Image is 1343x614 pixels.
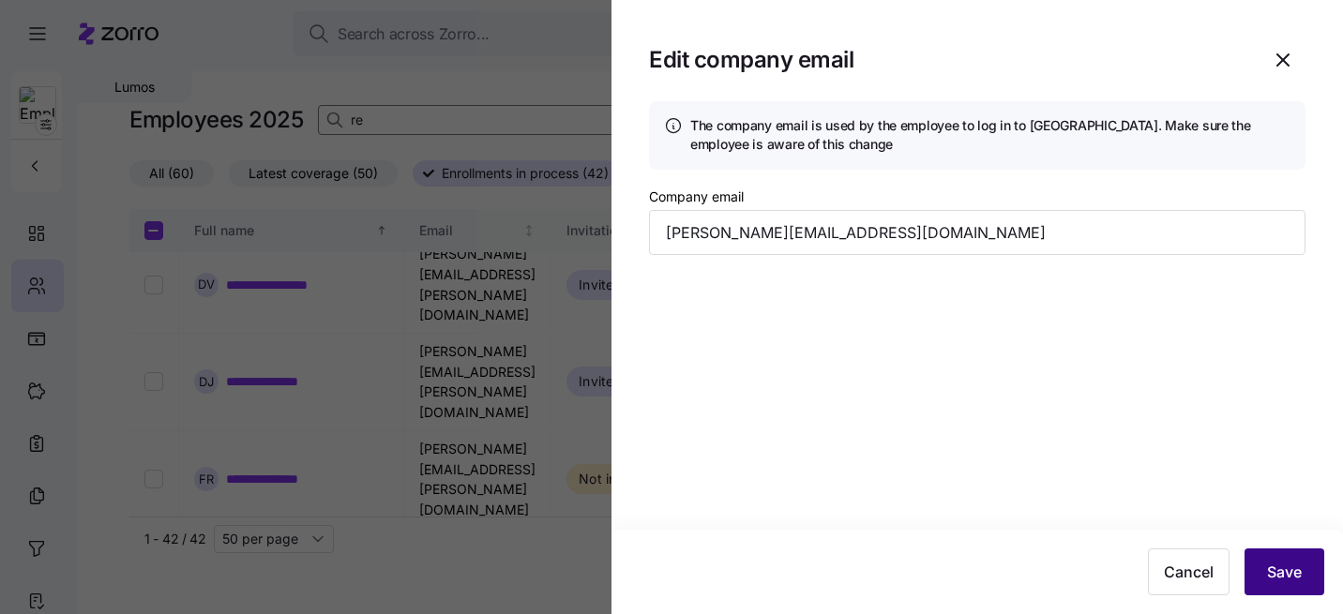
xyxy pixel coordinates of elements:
span: Save [1267,561,1302,583]
span: Cancel [1164,561,1214,583]
button: Cancel [1148,548,1230,595]
button: Save [1245,548,1324,595]
h1: Edit company email [649,45,853,74]
label: Company email [649,187,744,207]
h4: The company email is used by the employee to log in to [GEOGRAPHIC_DATA]. Make sure the employee ... [690,116,1290,155]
